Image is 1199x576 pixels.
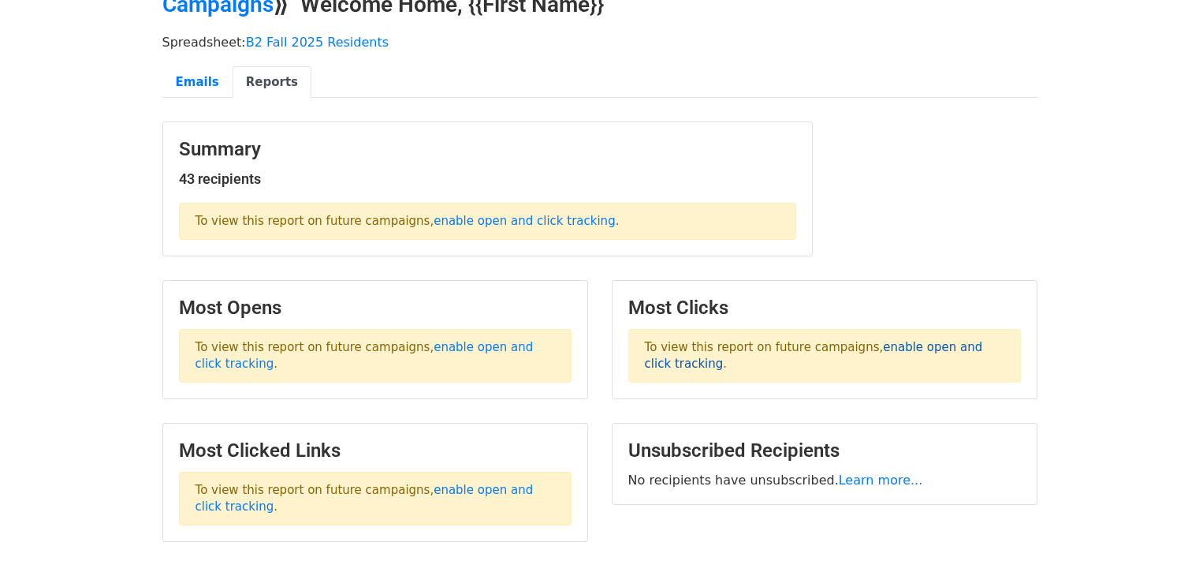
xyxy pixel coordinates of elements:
a: B2 Fall 2025 Residents [246,35,389,50]
a: enable open and click tracking [434,214,615,228]
h3: Summary [179,138,796,161]
h3: Most Opens [179,297,572,320]
a: Emails [162,66,233,99]
p: To view this report on future campaigns, . [179,472,572,526]
h3: Most Clicks [628,297,1021,320]
p: To view this report on future campaigns, . [179,203,796,240]
p: To view this report on future campaigns, . [628,329,1021,383]
p: Spreadsheet: [162,34,1037,50]
h3: Unsubscribed Recipients [628,439,1021,462]
p: To view this report on future campaigns, . [179,329,572,383]
p: No recipients have unsubscribed. [628,472,1021,488]
h5: 43 recipients [179,170,796,188]
a: Learn more... [839,473,923,488]
a: Reports [233,66,311,99]
iframe: Chat Widget [1120,500,1199,576]
h3: Most Clicked Links [179,439,572,462]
